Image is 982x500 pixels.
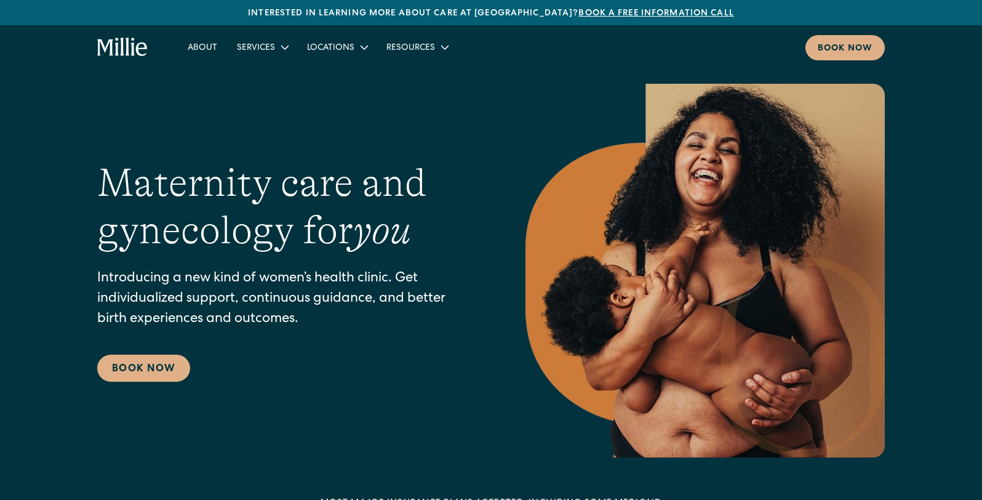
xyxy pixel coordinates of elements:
div: Locations [307,42,354,55]
div: Locations [297,37,377,57]
div: Resources [377,37,457,57]
div: Book now [818,42,872,55]
a: Book Now [97,355,190,382]
p: Introducing a new kind of women’s health clinic. Get individualized support, continuous guidance,... [97,269,476,330]
a: Book a free information call [578,9,733,18]
img: Smiling mother with her baby in arms, celebrating body positivity and the nurturing bond of postp... [525,84,885,458]
div: Services [227,37,297,57]
a: About [178,37,227,57]
a: home [97,38,148,57]
div: Services [237,42,275,55]
h1: Maternity care and gynecology for [97,159,476,254]
a: Book now [805,35,885,60]
div: Resources [386,42,435,55]
em: you [353,208,411,252]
